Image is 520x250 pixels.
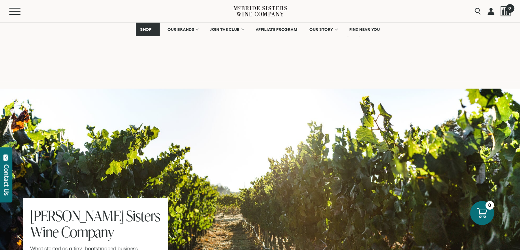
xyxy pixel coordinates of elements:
span: FIND NEAR YOU [349,27,380,32]
div: 0 [485,201,494,210]
a: OUR BRANDS [163,23,202,36]
div: Contact Us [3,164,10,196]
a: AFFILIATE PROGRAM [251,23,302,36]
span: Sisters [126,205,160,226]
a: SHOP [136,23,160,36]
a: JOIN THE CLUB [206,23,248,36]
span: SHOP [140,27,152,32]
span: OUR STORY [309,27,333,32]
span: 0 [505,4,514,12]
span: Company [61,222,114,242]
button: Mobile Menu Trigger [9,8,34,15]
span: JOIN THE CLUB [210,27,240,32]
span: [PERSON_NAME] [30,205,123,226]
span: AFFILIATE PROGRAM [256,27,297,32]
a: OUR STORY [305,23,342,36]
a: FIND NEAR YOU [345,23,385,36]
span: OUR BRANDS [168,27,194,32]
span: Wine [30,222,58,242]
